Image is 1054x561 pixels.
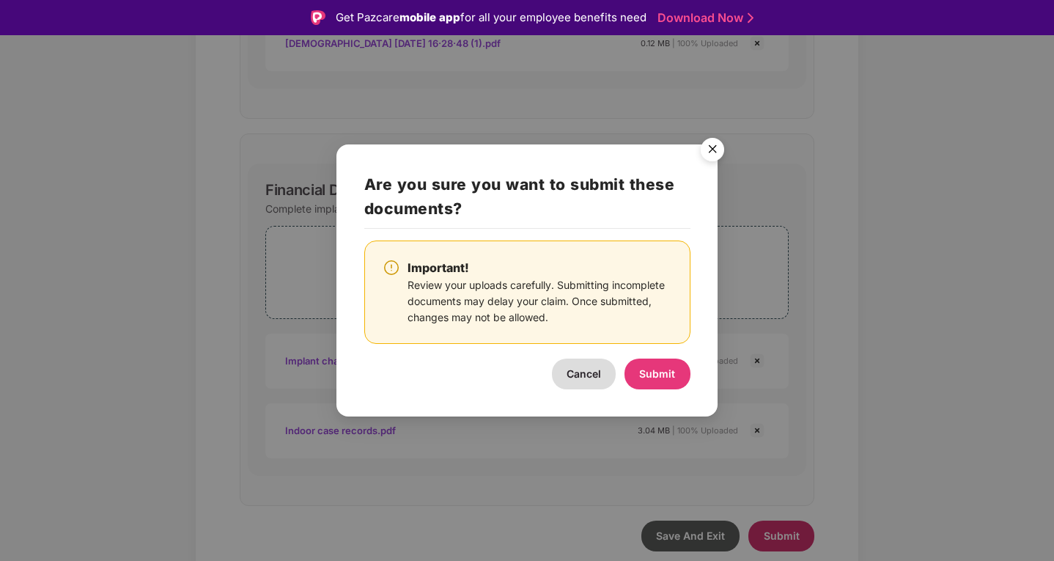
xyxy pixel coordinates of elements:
[624,359,690,389] button: Submit
[748,10,753,26] img: Stroke
[311,10,325,25] img: Logo
[408,258,672,276] div: Important!
[408,277,672,326] div: Review your uploads carefully. Submitting incomplete documents may delay your claim. Once submitt...
[383,259,400,276] img: svg+xml;base64,PHN2ZyBpZD0iV2FybmluZ18tXzI0eDI0IiBkYXRhLW5hbWU9Ildhcm5pbmcgLSAyNHgyNCIgeG1sbnM9Im...
[552,359,616,389] button: Cancel
[639,367,675,380] span: Submit
[364,172,690,228] h2: Are you sure you want to submit these documents?
[336,9,646,26] div: Get Pazcare for all your employee benefits need
[399,10,460,24] strong: mobile app
[657,10,749,26] a: Download Now
[692,131,733,172] img: svg+xml;base64,PHN2ZyB4bWxucz0iaHR0cDovL3d3dy53My5vcmcvMjAwMC9zdmciIHdpZHRoPSI1NiIgaGVpZ2h0PSI1Ni...
[692,131,731,170] button: Close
